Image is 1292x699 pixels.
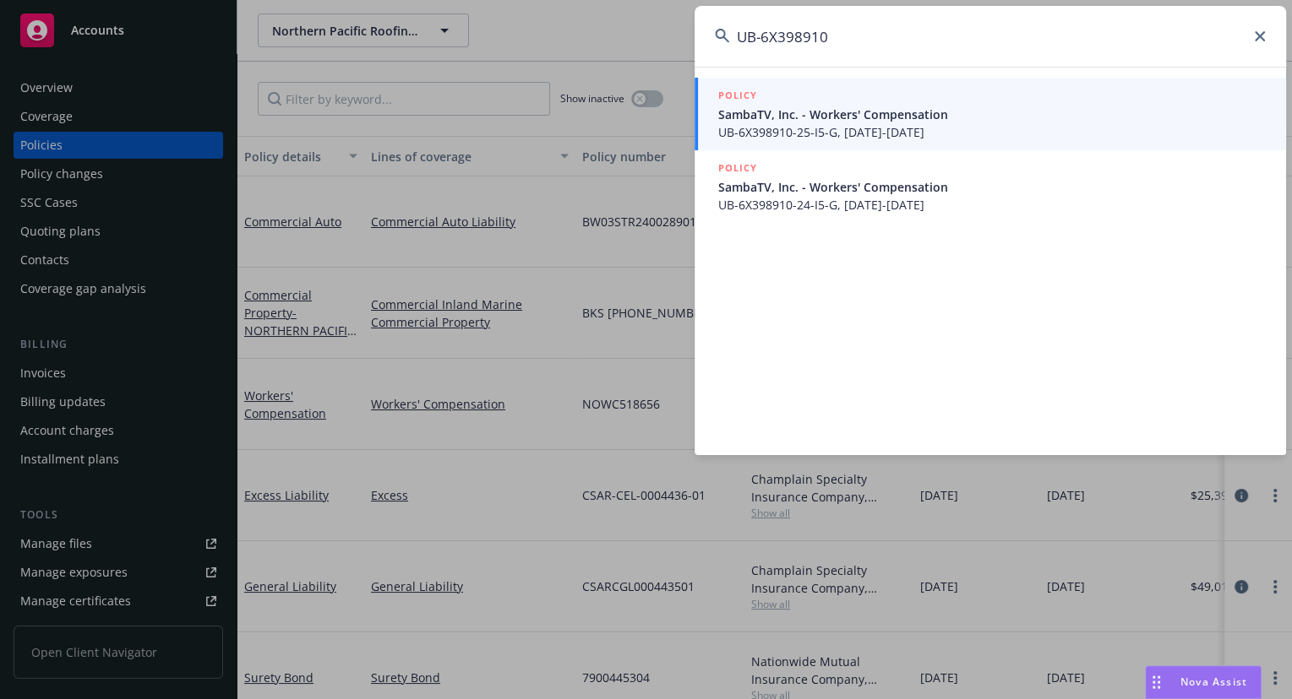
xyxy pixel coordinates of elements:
[718,87,757,104] h5: POLICY
[718,106,1266,123] span: SambaTV, Inc. - Workers' Compensation
[718,160,757,176] h5: POLICY
[695,150,1286,223] a: POLICYSambaTV, Inc. - Workers' CompensationUB-6X398910-24-I5-G, [DATE]-[DATE]
[718,196,1266,214] span: UB-6X398910-24-I5-G, [DATE]-[DATE]
[718,178,1266,196] span: SambaTV, Inc. - Workers' Compensation
[718,123,1266,141] span: UB-6X398910-25-I5-G, [DATE]-[DATE]
[1180,675,1247,689] span: Nova Assist
[1145,665,1262,699] button: Nova Assist
[695,6,1286,67] input: Search...
[1146,666,1167,698] div: Drag to move
[695,78,1286,150] a: POLICYSambaTV, Inc. - Workers' CompensationUB-6X398910-25-I5-G, [DATE]-[DATE]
